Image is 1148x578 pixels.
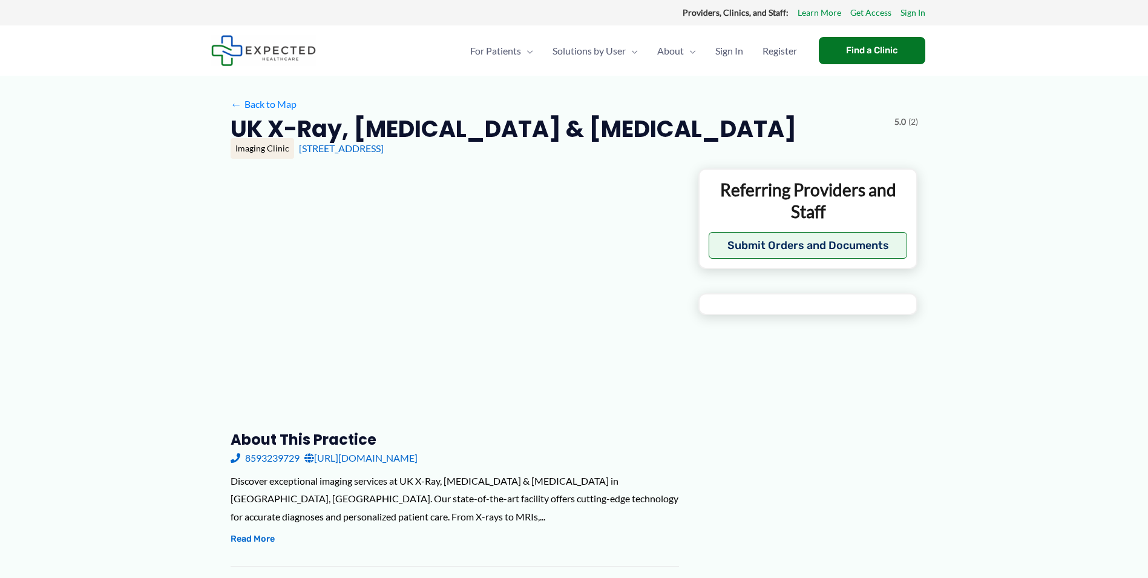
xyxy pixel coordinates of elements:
[657,30,684,72] span: About
[543,30,648,72] a: Solutions by UserMenu Toggle
[684,30,696,72] span: Menu Toggle
[709,232,908,259] button: Submit Orders and Documents
[626,30,638,72] span: Menu Toggle
[521,30,533,72] span: Menu Toggle
[819,37,925,64] a: Find a Clinic
[461,30,543,72] a: For PatientsMenu Toggle
[900,5,925,21] a: Sign In
[709,179,908,223] p: Referring Providers and Staff
[231,449,300,467] a: 8593239729
[753,30,807,72] a: Register
[553,30,626,72] span: Solutions by User
[461,30,807,72] nav: Primary Site Navigation
[231,472,679,526] div: Discover exceptional imaging services at UK X-Ray, [MEDICAL_DATA] & [MEDICAL_DATA] in [GEOGRAPHIC...
[231,95,297,113] a: ←Back to Map
[706,30,753,72] a: Sign In
[715,30,743,72] span: Sign In
[850,5,891,21] a: Get Access
[231,138,294,159] div: Imaging Clinic
[763,30,797,72] span: Register
[211,35,316,66] img: Expected Healthcare Logo - side, dark font, small
[648,30,706,72] a: AboutMenu Toggle
[798,5,841,21] a: Learn More
[304,449,418,467] a: [URL][DOMAIN_NAME]
[231,114,796,144] h2: UK X-Ray, [MEDICAL_DATA] & [MEDICAL_DATA]
[894,114,906,130] span: 5.0
[908,114,918,130] span: (2)
[683,7,789,18] strong: Providers, Clinics, and Staff:
[231,532,275,546] button: Read More
[299,142,384,154] a: [STREET_ADDRESS]
[231,98,242,110] span: ←
[470,30,521,72] span: For Patients
[231,430,679,449] h3: About this practice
